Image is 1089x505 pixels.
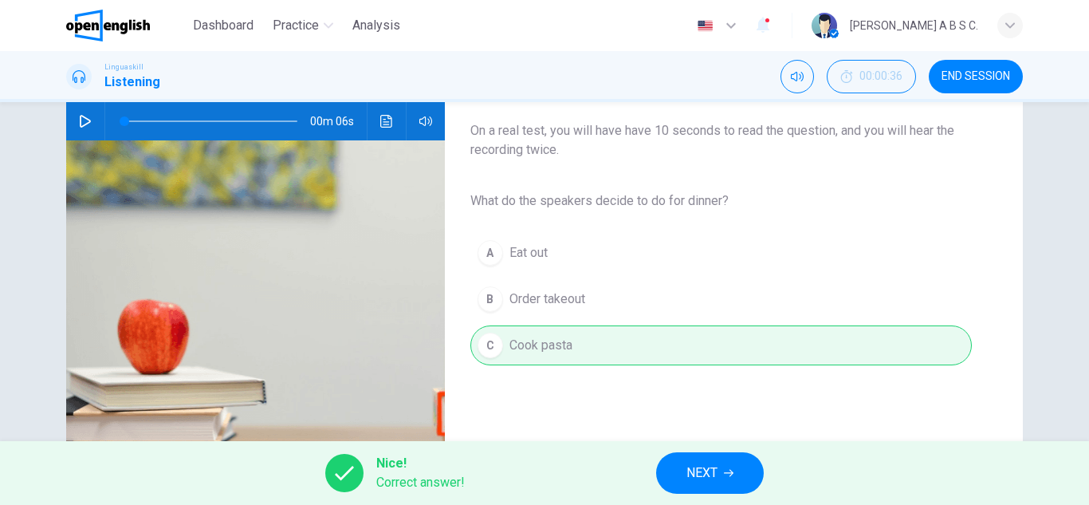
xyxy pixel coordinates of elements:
span: Nice! [376,454,465,473]
div: Hide [827,60,916,93]
button: Practice [266,11,340,40]
span: 00:00:36 [859,70,902,83]
span: Linguaskill [104,61,143,73]
button: Click to see the audio transcription [374,102,399,140]
span: What do the speakers decide to do for dinner? [470,191,972,211]
div: [PERSON_NAME] A B S C. [850,16,978,35]
button: Analysis [346,11,407,40]
button: NEXT [656,452,764,494]
img: en [695,20,715,32]
button: 00:00:36 [827,60,916,93]
span: Practice [273,16,319,35]
a: OpenEnglish logo [66,10,187,41]
h1: Listening [104,73,160,92]
img: OpenEnglish logo [66,10,150,41]
span: NEXT [686,462,717,484]
img: Profile picture [812,13,837,38]
span: On a real test, you will have have 10 seconds to read the question, and you will hear the recordi... [470,121,972,160]
span: END SESSION [942,70,1010,83]
button: END SESSION [929,60,1023,93]
button: Dashboard [187,11,260,40]
span: 00m 06s [310,102,367,140]
span: Analysis [352,16,400,35]
span: Dashboard [193,16,254,35]
div: Mute [780,60,814,93]
span: Correct answer! [376,473,465,492]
